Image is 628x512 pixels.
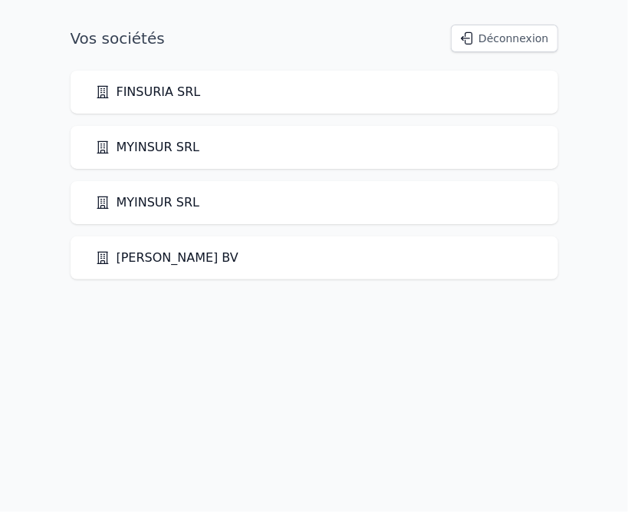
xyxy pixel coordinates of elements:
[71,28,165,49] h1: Vos sociétés
[451,25,557,52] button: Déconnexion
[95,193,200,212] a: MYINSUR SRL
[95,83,201,101] a: FINSURIA SRL
[95,249,238,267] a: [PERSON_NAME] BV
[95,138,200,157] a: MYINSUR SRL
